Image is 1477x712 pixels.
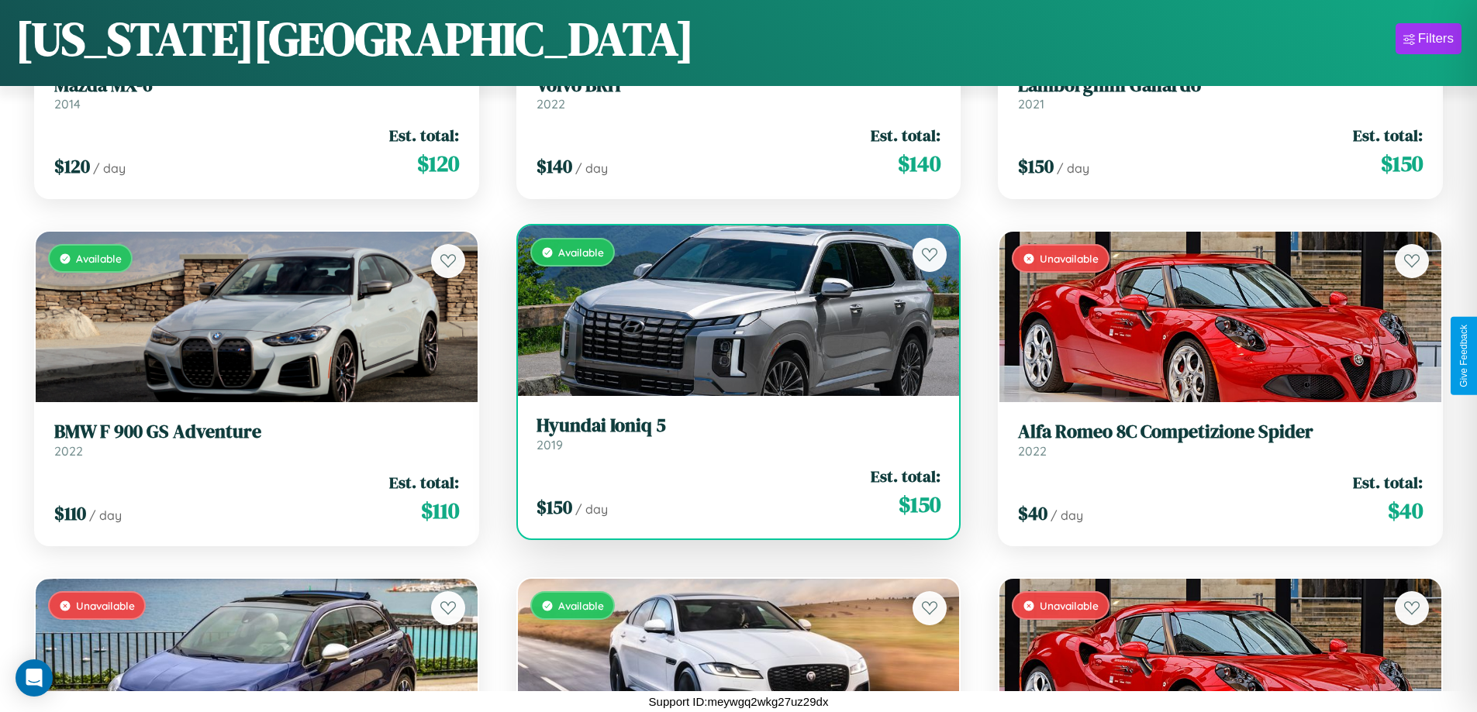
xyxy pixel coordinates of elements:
a: Hyundai Ioniq 52019 [537,414,941,452]
span: 2022 [1018,443,1047,459]
span: $ 120 [54,153,90,179]
span: / day [1057,160,1089,176]
span: Est. total: [1353,471,1423,494]
h3: Mazda MX-6 [54,74,459,97]
h3: Volvo BRH [537,74,941,97]
h1: [US_STATE][GEOGRAPHIC_DATA] [16,7,694,71]
div: Give Feedback [1458,325,1469,387]
span: Unavailable [1040,252,1099,265]
a: Mazda MX-62014 [54,74,459,112]
span: $ 140 [898,148,940,179]
span: Unavailable [1040,599,1099,612]
span: $ 110 [421,495,459,526]
span: $ 150 [1018,153,1054,179]
div: Filters [1418,31,1454,46]
span: Est. total: [389,471,459,494]
a: Lamborghini Gallardo2021 [1018,74,1423,112]
span: 2019 [537,437,563,452]
span: / day [89,507,122,523]
span: $ 110 [54,500,86,526]
span: $ 150 [537,494,572,520]
span: / day [575,501,608,517]
span: $ 140 [537,153,572,179]
span: Available [558,246,604,259]
span: 2014 [54,96,81,112]
span: Est. total: [871,124,940,146]
span: 2022 [54,443,83,459]
span: Est. total: [1353,124,1423,146]
h3: BMW F 900 GS Adventure [54,421,459,443]
span: $ 120 [417,148,459,179]
span: / day [575,160,608,176]
span: 2021 [1018,96,1044,112]
span: Available [558,599,604,612]
h3: Alfa Romeo 8C Competizione Spider [1018,421,1423,443]
span: $ 40 [1018,500,1047,526]
span: $ 150 [1381,148,1423,179]
span: / day [93,160,126,176]
span: Available [76,252,122,265]
p: Support ID: meywgq2wkg27uz29dx [649,691,829,712]
span: Est. total: [389,124,459,146]
a: Alfa Romeo 8C Competizione Spider2022 [1018,421,1423,459]
h3: Lamborghini Gallardo [1018,74,1423,97]
span: 2022 [537,96,565,112]
span: Est. total: [871,465,940,487]
span: $ 150 [899,489,940,520]
a: Volvo BRH2022 [537,74,941,112]
span: $ 40 [1388,495,1423,526]
span: Unavailable [76,599,135,612]
span: / day [1051,507,1083,523]
a: BMW F 900 GS Adventure2022 [54,421,459,459]
button: Filters [1396,23,1461,54]
h3: Hyundai Ioniq 5 [537,414,941,437]
div: Open Intercom Messenger [16,659,53,697]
